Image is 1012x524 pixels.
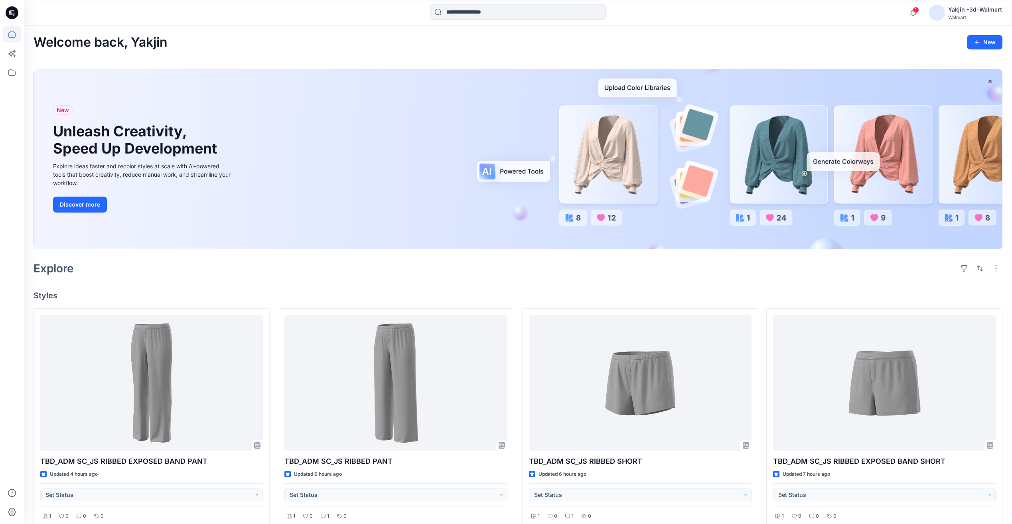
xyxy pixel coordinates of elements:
[65,512,69,520] p: 0
[538,512,540,520] p: 1
[34,291,1002,300] h4: Styles
[948,5,1002,14] div: Yakjin -3d-Walmart
[554,512,557,520] p: 0
[53,123,221,157] h1: Unleash Creativity, Speed Up Development
[783,470,830,479] p: Updated 7 hours ago
[83,512,86,520] p: 0
[40,315,263,451] a: TBD_ADM SC_JS RIBBED EXPOSED BAND PANT
[833,512,836,520] p: 0
[53,197,233,213] a: Discover more
[53,197,107,213] button: Discover more
[34,262,74,275] h2: Explore
[529,456,752,467] p: TBD_ADM SC_JS RIBBED SHORT
[539,470,586,479] p: Updated 6 hours ago
[929,5,945,21] img: avatar
[284,456,507,467] p: TBD_ADM SC_JS RIBBED PANT
[773,315,996,451] a: TBD_ADM SC_JS RIBBED EXPOSED BAND SHORT
[40,456,263,467] p: TBD_ADM SC_JS RIBBED EXPOSED BAND PANT
[588,512,591,520] p: 0
[310,512,313,520] p: 0
[816,512,819,520] p: 0
[294,470,342,479] p: Updated 6 hours ago
[49,512,51,520] p: 1
[53,162,233,187] div: Explore ideas faster and recolor styles at scale with AI-powered tools that boost creativity, red...
[343,512,347,520] p: 0
[284,315,507,451] a: TBD_ADM SC_JS RIBBED PANT
[967,35,1002,49] button: New
[529,315,752,451] a: TBD_ADM SC_JS RIBBED SHORT
[773,456,996,467] p: TBD_ADM SC_JS RIBBED EXPOSED BAND SHORT
[57,105,69,115] span: New
[913,7,919,13] span: 1
[327,512,329,520] p: 1
[101,512,104,520] p: 0
[50,470,98,479] p: Updated 4 hours ago
[948,14,1002,20] div: Walmart
[782,512,784,520] p: 1
[293,512,295,520] p: 1
[572,512,574,520] p: 1
[34,35,168,50] h2: Welcome back, Yakjin
[798,512,801,520] p: 0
